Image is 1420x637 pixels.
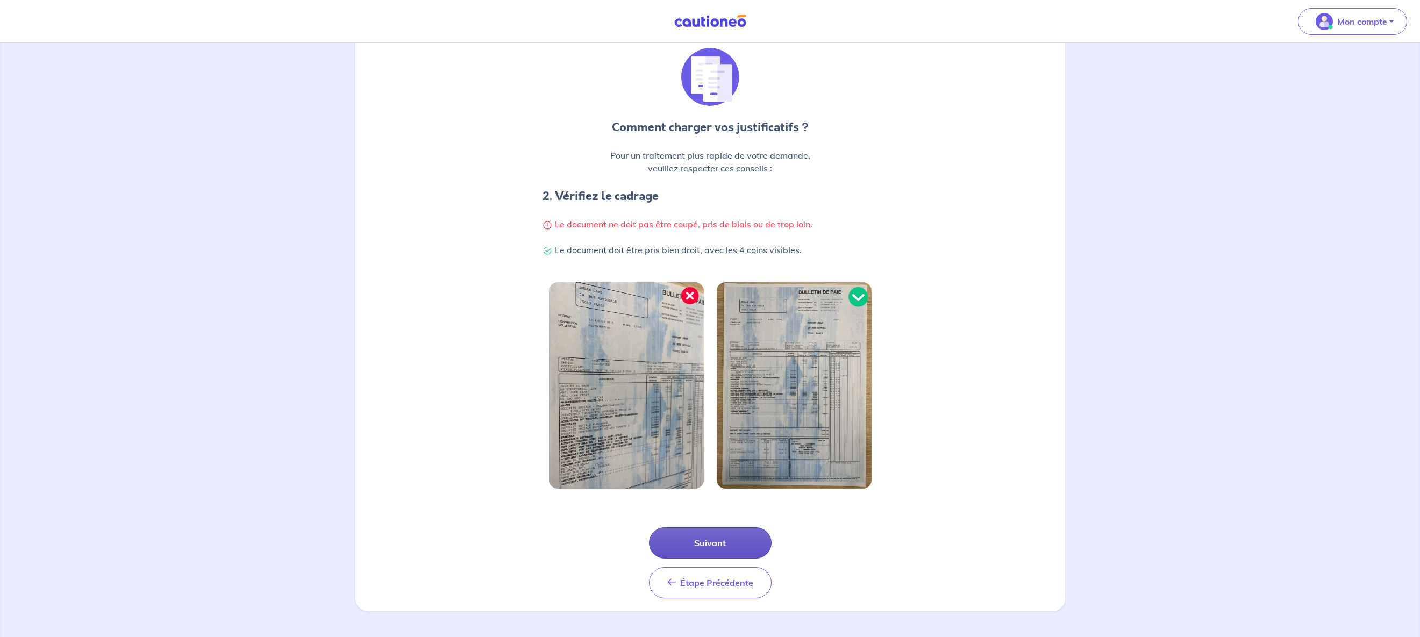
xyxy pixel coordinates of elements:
p: Le document doit être pris bien droit, avec les 4 coins visibles. [543,244,878,256]
p: Mon compte [1337,15,1387,28]
h4: 2. Vérifiez le cadrage [543,188,878,205]
p: Comment charger vos justificatifs ? [543,119,878,136]
p: Le document ne doit pas être coupé, pris de biais ou de trop loin. [543,218,878,231]
img: illu_list_justif.svg [681,48,739,106]
button: Étape Précédente [649,567,772,598]
span: Étape Précédente [680,577,753,588]
img: Warning [543,220,552,230]
button: illu_account_valid_menu.svgMon compte [1298,8,1407,35]
img: illu_account_valid_menu.svg [1316,13,1333,30]
button: Suivant [649,527,772,559]
p: Pour un traitement plus rapide de votre demande, veuillez respecter ces conseils : [543,149,878,175]
img: Cautioneo [670,15,751,28]
img: Image bien cadrée 2 [717,282,872,489]
img: Image bien cadrée 1 [549,282,704,489]
img: Check [543,246,552,256]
